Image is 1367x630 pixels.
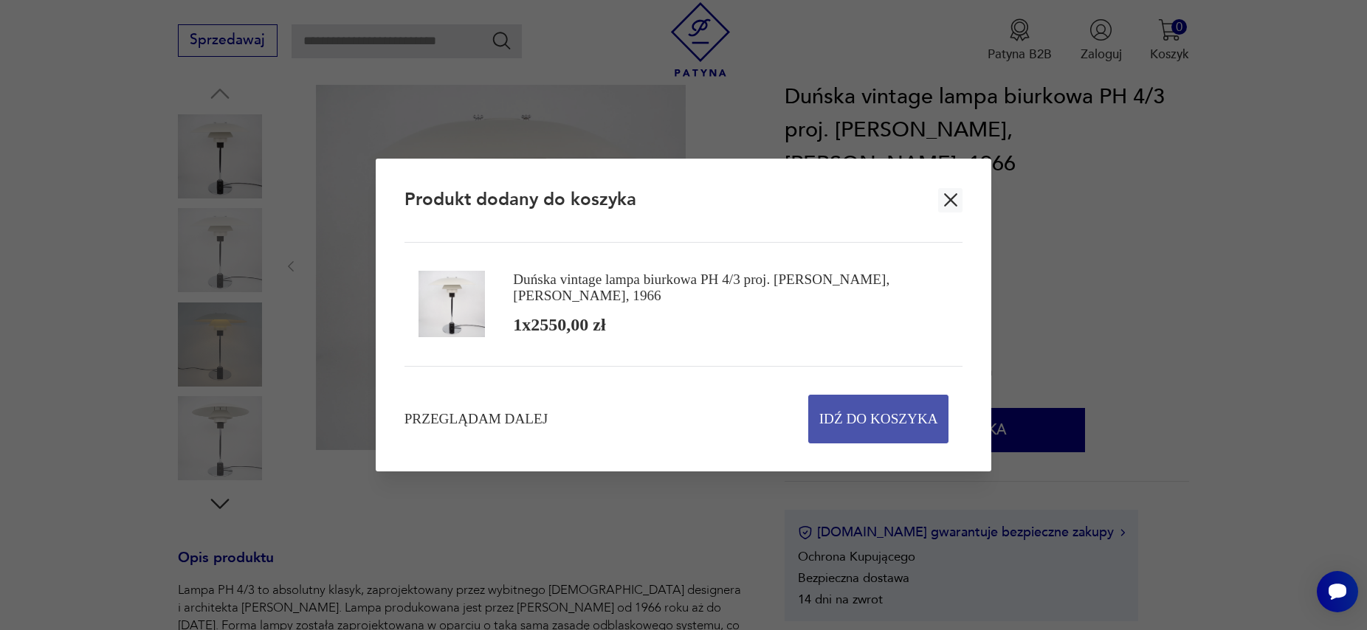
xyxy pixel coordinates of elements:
[513,271,948,303] div: Duńska vintage lampa biurkowa PH 4/3 proj. [PERSON_NAME], [PERSON_NAME], 1966
[404,409,548,429] button: Przeglądam dalej
[404,188,636,212] h2: Produkt dodany do koszyka
[819,395,938,443] span: Idź do koszyka
[513,313,605,336] div: 1 x 2550,00 zł
[419,271,485,337] img: Zdjęcie produktu
[808,395,948,443] button: Idź do koszyka
[1317,571,1358,612] iframe: Smartsupp widget button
